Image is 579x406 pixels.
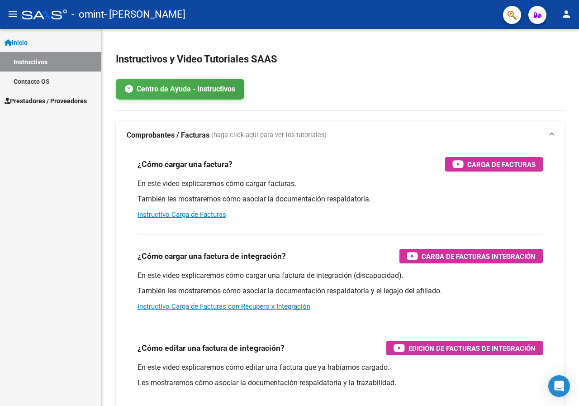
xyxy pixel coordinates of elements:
h3: ¿Cómo cargar una factura de integración? [138,250,286,263]
span: Prestadores / Proveedores [5,96,87,106]
mat-icon: menu [7,9,18,19]
span: Edición de Facturas de integración [408,343,536,354]
a: Centro de Ayuda - Instructivos [116,79,244,100]
h3: ¿Cómo cargar una factura? [138,158,233,171]
button: Edición de Facturas de integración [386,341,543,355]
p: También les mostraremos cómo asociar la documentación respaldatoria y el legajo del afiliado. [138,286,543,296]
mat-icon: person [561,9,572,19]
span: - [PERSON_NAME] [104,5,185,24]
mat-expansion-panel-header: Comprobantes / Facturas (haga click aquí para ver los tutoriales) [116,121,565,150]
p: En este video explicaremos cómo cargar una factura de integración (discapacidad). [138,271,543,281]
span: Carga de Facturas Integración [422,251,536,262]
p: También les mostraremos cómo asociar la documentación respaldatoria. [138,194,543,204]
a: Instructivo Carga de Facturas con Recupero x Integración [138,302,310,310]
div: Open Intercom Messenger [548,375,570,397]
a: Instructivo Carga de Facturas [138,210,226,219]
button: Carga de Facturas [445,157,543,172]
span: Carga de Facturas [467,159,536,170]
p: En este video explicaremos cómo editar una factura que ya habíamos cargado. [138,363,543,373]
strong: Comprobantes / Facturas [127,130,209,140]
h3: ¿Cómo editar una factura de integración? [138,342,285,354]
span: (haga click aquí para ver los tutoriales) [211,130,327,140]
span: Inicio [5,38,28,48]
p: En este video explicaremos cómo cargar facturas. [138,179,543,189]
span: - omint [71,5,104,24]
h2: Instructivos y Video Tutoriales SAAS [116,51,565,68]
button: Carga de Facturas Integración [399,249,543,263]
p: Les mostraremos cómo asociar la documentación respaldatoria y la trazabilidad. [138,378,543,388]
